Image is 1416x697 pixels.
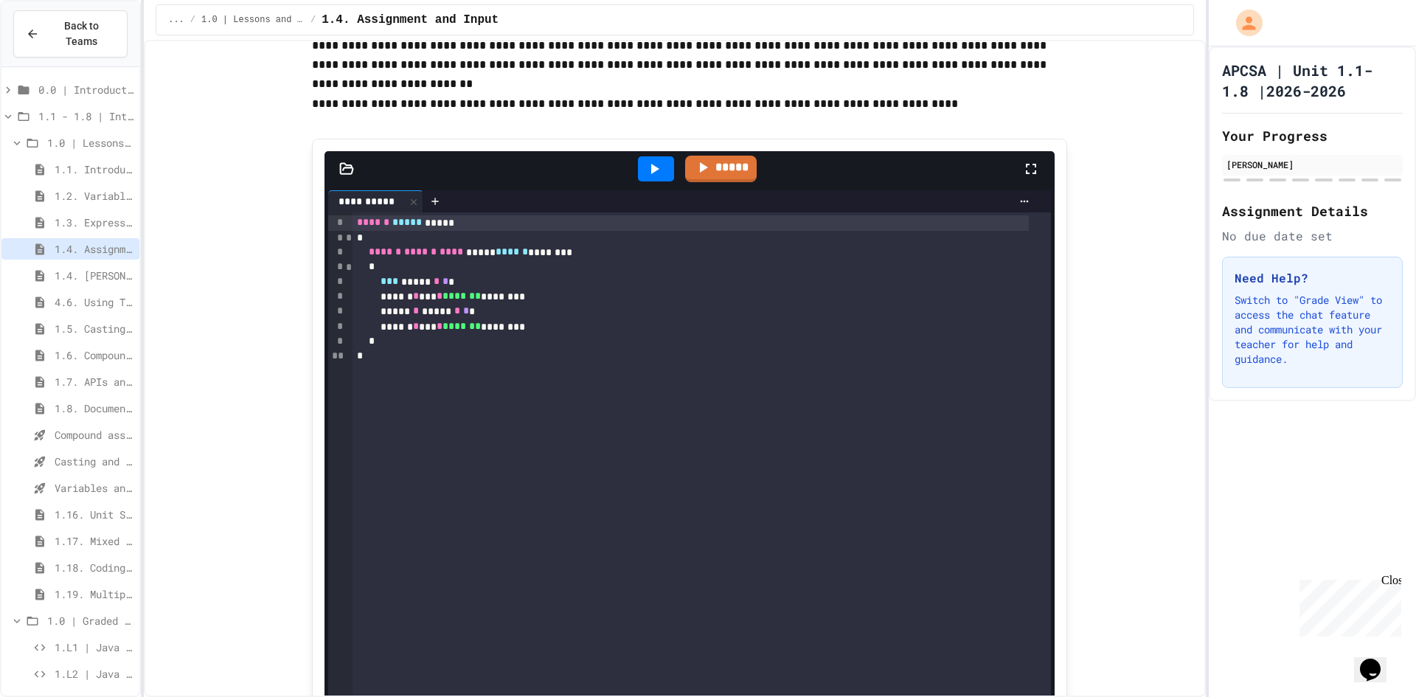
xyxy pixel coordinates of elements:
[1222,125,1403,146] h2: Your Progress
[1235,293,1390,367] p: Switch to "Grade View" to access the chat feature and communicate with your teacher for help and ...
[1222,201,1403,221] h2: Assignment Details
[55,454,133,469] span: Casting and Ranges of variables - Quiz
[1222,227,1403,245] div: No due date set
[55,268,133,283] span: 1.4. [PERSON_NAME] and User Input
[201,14,305,26] span: 1.0 | Lessons and Notes
[55,560,133,575] span: 1.18. Coding Practice 1a (1.1-1.6)
[55,188,133,204] span: 1.2. Variables and Data Types
[55,162,133,177] span: 1.1. Introduction to Algorithms, Programming, and Compilers
[1235,269,1390,287] h3: Need Help?
[55,400,133,416] span: 1.8. Documentation with Comments and Preconditions
[48,18,115,49] span: Back to Teams
[55,507,133,522] span: 1.16. Unit Summary 1a (1.1-1.6)
[1221,6,1266,40] div: My Account
[1222,60,1403,101] h1: APCSA | Unit 1.1- 1.8 |2026-2026
[168,14,184,26] span: ...
[55,321,133,336] span: 1.5. Casting and Ranges of Values
[55,347,133,363] span: 1.6. Compound Assignment Operators
[55,427,133,443] span: Compound assignment operators - Quiz
[55,294,133,310] span: 4.6. Using Text Files
[55,533,133,549] span: 1.17. Mixed Up Code Practice 1.1-1.6
[38,82,133,97] span: 0.0 | Introduction to APCSA
[1354,638,1401,682] iframe: chat widget
[6,6,102,94] div: Chat with us now!Close
[55,666,133,682] span: 1.L2 | Java Basics - Paragraphs Lab
[55,586,133,602] span: 1.19. Multiple Choice Exercises for Unit 1a (1.1-1.6)
[13,10,128,58] button: Back to Teams
[1294,574,1401,637] iframe: chat widget
[55,241,133,257] span: 1.4. Assignment and Input
[322,11,499,29] span: 1.4. Assignment and Input
[55,480,133,496] span: Variables and Data Types - Quiz
[47,613,133,628] span: 1.0 | Graded Labs
[55,374,133,389] span: 1.7. APIs and Libraries
[55,639,133,655] span: 1.L1 | Java Basics - Fish Lab
[55,215,133,230] span: 1.3. Expressions and Output [New]
[38,108,133,124] span: 1.1 - 1.8 | Introduction to Java
[47,135,133,150] span: 1.0 | Lessons and Notes
[310,14,316,26] span: /
[1226,158,1398,171] div: [PERSON_NAME]
[190,14,195,26] span: /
